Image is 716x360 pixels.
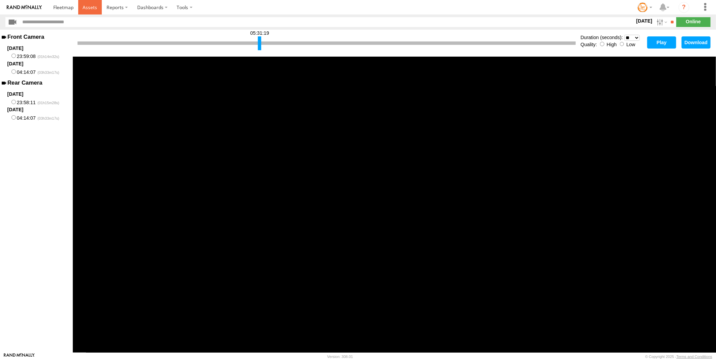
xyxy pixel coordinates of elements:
div: Version: 308.01 [327,355,353,359]
input: 04:14:07 [11,115,16,120]
label: Quality: [580,42,597,47]
img: rand-logo.svg [7,5,42,10]
button: Download [682,36,711,49]
input: 04:14:07 [11,69,16,74]
input: 23:59:08 [11,54,16,58]
label: High [607,42,617,47]
button: Play [647,36,676,49]
div: © Copyright 2025 - [645,355,712,359]
label: Low [626,42,635,47]
video: Front Camera [73,57,716,353]
label: [DATE] [635,17,654,25]
input: 23:58:11 [11,100,16,104]
label: Duration (seconds): [580,35,623,40]
i: ? [679,2,689,13]
div: 05:31:19 [250,30,269,39]
div: Tommy Stauffer [635,2,655,12]
label: Search Filter Options [654,17,668,27]
a: Visit our Website [4,353,35,360]
a: Terms and Conditions [677,355,712,359]
div: Video Player [73,57,716,353]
